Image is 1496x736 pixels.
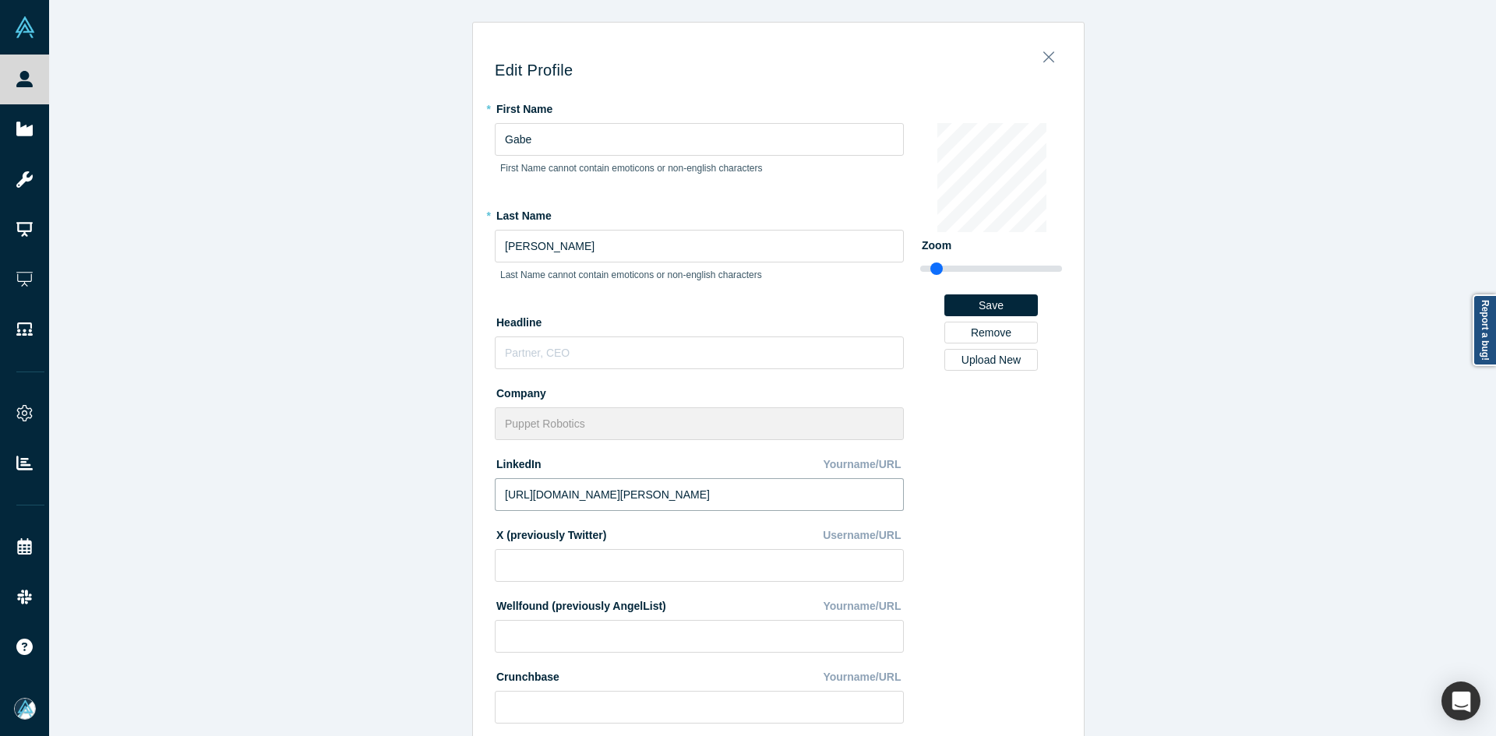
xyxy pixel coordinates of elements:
[500,161,898,175] p: First Name cannot contain emoticons or non-english characters
[495,309,904,331] label: Headline
[495,202,904,224] label: Last Name
[500,268,898,282] p: Last Name cannot contain emoticons or non-english characters
[920,232,1062,254] label: Zoom
[14,698,36,720] img: Mia Scott's Account
[823,593,904,620] div: Yourname/URL
[14,16,36,38] img: Alchemist Vault Logo
[495,380,904,402] label: Company
[1473,294,1496,366] a: Report a bug!
[944,322,1038,343] button: Remove
[495,664,559,685] label: Crunchbase
[495,451,542,473] label: LinkedIn
[823,522,904,549] div: Username/URL
[823,664,904,691] div: Yourname/URL
[1032,42,1065,64] button: Close
[823,451,904,478] div: Yourname/URL
[955,354,1027,365] div: Upload New
[495,336,904,369] input: Partner, CEO
[944,294,1038,316] button: Save
[495,522,606,544] label: X (previously Twitter)
[495,61,1062,79] h3: Edit Profile
[495,593,666,615] label: Wellfound (previously AngelList)
[495,96,904,118] label: First Name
